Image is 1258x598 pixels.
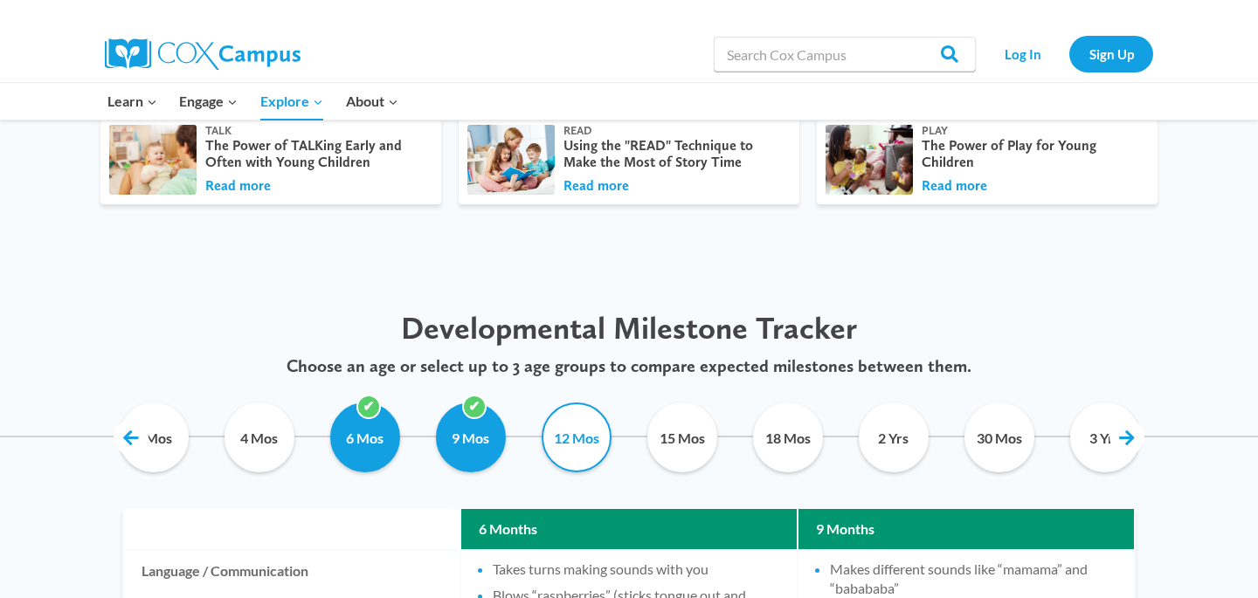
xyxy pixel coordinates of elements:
img: iStock_53702022_LARGE.jpg [107,123,199,196]
button: Read more [563,176,629,196]
p: Choose an age or select up to 3 age groups to compare expected milestones between them. [100,355,1158,376]
button: Child menu of About [335,83,410,120]
a: Log In [985,36,1061,72]
a: Sign Up [1069,36,1153,72]
a: Read Using the "READ" Technique to Make the Most of Story Time Read more [459,115,799,204]
th: 6 Months [461,509,797,549]
div: Play [922,124,1140,138]
button: Child menu of Engage [169,83,250,120]
button: Read more [922,176,987,196]
nav: Primary Navigation [96,83,409,120]
div: Read [563,124,782,138]
div: The Power of TALKing Early and Often with Young Children [205,137,424,170]
div: The Power of Play for Young Children [922,137,1140,170]
img: mom-reading-with-children.jpg [466,123,557,196]
li: Takes turns making sounds with you [493,560,779,579]
button: Child menu of Explore [249,83,335,120]
nav: Secondary Navigation [985,36,1153,72]
div: Using the "READ" Technique to Make the Most of Story Time [563,137,782,170]
a: Talk The Power of TALKing Early and Often with Young Children Read more [100,115,441,204]
a: Play The Power of Play for Young Children Read more [817,115,1158,204]
button: Child menu of Learn [96,83,169,120]
input: Search Cox Campus [714,37,976,72]
th: 9 Months [798,509,1134,549]
img: Cox Campus [105,38,301,70]
img: 0010-Lyra-11-scaled-1.jpg [824,123,916,196]
span: Developmental Milestone Tracker [401,309,857,347]
button: Read more [205,176,271,196]
div: Talk [205,124,424,138]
